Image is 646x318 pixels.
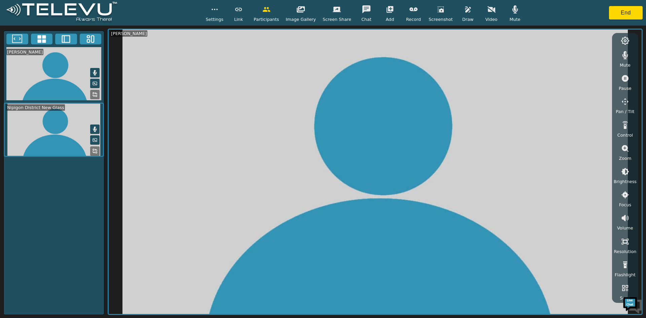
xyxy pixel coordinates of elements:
[323,16,351,23] span: Screen Share
[254,16,279,23] span: Participants
[617,132,633,138] span: Control
[619,155,631,162] span: Zoom
[90,135,100,145] button: Picture in Picture
[614,178,637,185] span: Brightness
[6,34,28,44] button: Fullscreen
[90,125,100,134] button: Mute
[615,272,636,278] span: Flashlight
[80,34,102,44] button: Three Window Medium
[462,16,473,23] span: Draw
[110,3,127,20] div: Minimize live chat window
[406,16,421,23] span: Record
[35,35,113,44] div: Chat with us now
[386,16,394,23] span: Add
[609,6,643,20] button: End
[509,16,520,23] span: Mute
[622,294,643,315] img: Chat Widget
[619,85,632,92] span: Pause
[90,90,100,99] button: Replace Feed
[6,49,43,55] div: [PERSON_NAME]
[620,295,630,301] span: Scan
[39,85,93,153] span: We're online!
[11,31,28,48] img: d_736959983_company_1615157101543_736959983
[620,62,631,68] span: Mute
[3,184,128,207] textarea: Type your message and hit 'Enter'
[110,30,147,37] div: [PERSON_NAME]
[361,16,371,23] span: Chat
[617,225,633,231] span: Volume
[234,16,243,23] span: Link
[486,16,498,23] span: Video
[31,34,53,44] button: 4x4
[6,104,65,111] div: Nipigon District New Glass
[55,34,77,44] button: Two Window Medium
[286,16,316,23] span: Image Gallery
[206,16,223,23] span: Settings
[429,16,453,23] span: Screenshot
[90,68,100,77] button: Mute
[616,108,634,115] span: Pan / Tilt
[619,202,632,208] span: Focus
[614,248,636,255] span: Resolution
[90,79,100,88] button: Picture in Picture
[90,146,100,156] button: Replace Feed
